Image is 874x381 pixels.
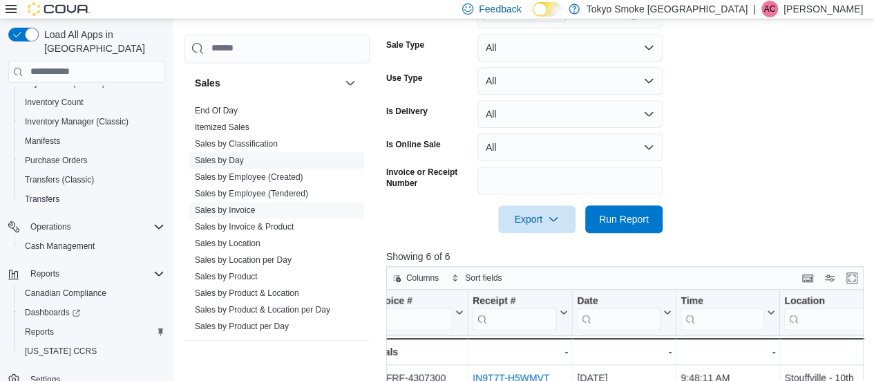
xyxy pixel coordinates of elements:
[19,191,65,207] a: Transfers
[681,295,764,308] div: Time
[195,222,294,232] a: Sales by Invoice & Product
[195,288,299,299] span: Sales by Product & Location
[25,346,97,357] span: [US_STATE] CCRS
[195,321,289,332] span: Sales by Product per Day
[195,255,292,265] a: Sales by Location per Day
[25,116,129,127] span: Inventory Manager (Classic)
[195,288,299,298] a: Sales by Product & Location
[25,326,54,337] span: Reports
[19,304,86,321] a: Dashboards
[14,236,170,256] button: Cash Management
[19,152,164,169] span: Purchase Orders
[19,94,164,111] span: Inventory Count
[25,174,94,185] span: Transfers (Classic)
[19,238,100,254] a: Cash Management
[25,194,59,205] span: Transfers
[406,272,439,284] span: Columns
[195,254,292,266] span: Sales by Location per Day
[195,171,303,183] span: Sales by Employee (Created)
[195,221,294,232] span: Sales by Invoice & Product
[506,205,567,233] span: Export
[195,122,249,133] span: Itemized Sales
[25,97,84,108] span: Inventory Count
[761,1,778,17] div: Abigail Chu
[477,100,663,128] button: All
[764,1,776,17] span: AC
[585,205,663,233] button: Run Report
[28,2,90,16] img: Cova
[473,295,568,330] button: Receipt #
[19,343,102,360] a: [US_STATE] CCRS
[599,212,649,226] span: Run Report
[479,2,521,16] span: Feedback
[19,285,112,301] a: Canadian Compliance
[25,241,95,252] span: Cash Management
[386,39,424,50] label: Sale Type
[477,67,663,95] button: All
[195,189,308,198] a: Sales by Employee (Tendered)
[783,1,863,17] p: [PERSON_NAME]
[14,131,170,151] button: Manifests
[473,344,568,360] div: -
[587,1,748,17] p: Tokyo Smoke [GEOGRAPHIC_DATA]
[14,322,170,342] button: Reports
[19,343,164,360] span: Washington CCRS
[195,106,238,115] a: End Of Day
[19,285,164,301] span: Canadian Compliance
[577,295,661,330] div: Date
[195,155,244,166] span: Sales by Day
[14,189,170,209] button: Transfers
[371,295,453,330] div: Invoice #
[784,295,867,308] div: Location
[3,264,170,284] button: Reports
[195,138,278,149] span: Sales by Classification
[799,270,816,286] button: Keyboard shortcuts
[19,171,99,188] a: Transfers (Classic)
[25,136,60,147] span: Manifests
[14,303,170,322] a: Dashboards
[498,205,576,233] button: Export
[19,238,164,254] span: Cash Management
[370,344,464,360] div: Totals
[844,270,860,286] button: Enter fullscreen
[577,344,672,360] div: -
[19,113,164,130] span: Inventory Manager (Classic)
[19,113,134,130] a: Inventory Manager (Classic)
[25,266,65,282] button: Reports
[195,76,220,90] h3: Sales
[14,170,170,189] button: Transfers (Classic)
[446,270,507,286] button: Sort fields
[25,219,77,235] button: Operations
[25,307,80,318] span: Dashboards
[784,295,867,330] div: Location
[14,284,170,303] button: Canadian Compliance
[753,1,756,17] p: |
[195,272,258,281] a: Sales by Product
[30,221,71,232] span: Operations
[386,167,472,189] label: Invoice or Receipt Number
[473,295,557,330] div: Receipt # URL
[14,151,170,170] button: Purchase Orders
[195,239,260,248] a: Sales by Location
[195,238,260,249] span: Sales by Location
[19,171,164,188] span: Transfers (Classic)
[821,270,838,286] button: Display options
[195,122,249,132] a: Itemized Sales
[477,133,663,161] button: All
[39,28,164,55] span: Load All Apps in [GEOGRAPHIC_DATA]
[19,133,164,149] span: Manifests
[14,112,170,131] button: Inventory Manager (Classic)
[25,288,106,299] span: Canadian Compliance
[19,94,89,111] a: Inventory Count
[195,105,238,116] span: End Of Day
[14,342,170,361] button: [US_STATE] CCRS
[371,295,464,330] button: Invoice #
[195,156,244,165] a: Sales by Day
[386,73,422,84] label: Use Type
[184,102,370,340] div: Sales
[30,268,59,279] span: Reports
[195,322,289,331] a: Sales by Product per Day
[195,172,303,182] a: Sales by Employee (Created)
[195,76,339,90] button: Sales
